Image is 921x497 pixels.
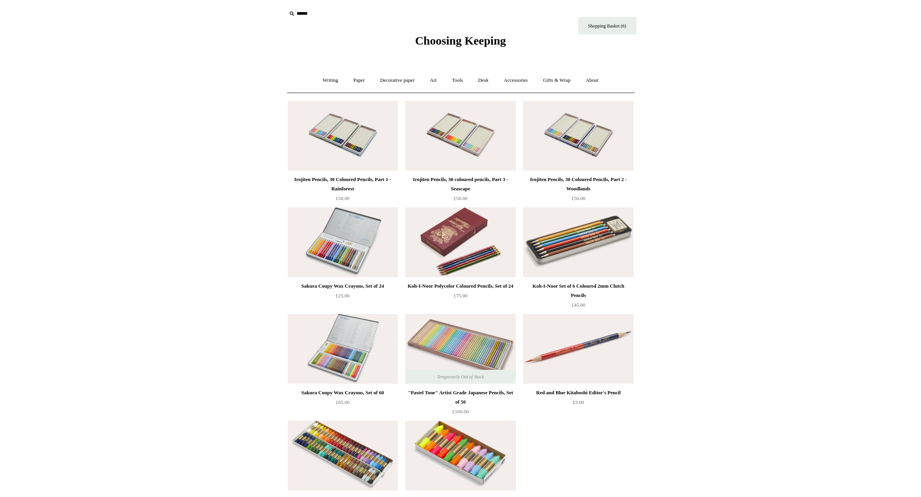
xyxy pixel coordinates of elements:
a: Decorative paper [373,70,422,91]
a: "Pastel Tone" Artist Grade Japanese Pencils, Set of 50 £160.00 [405,388,515,420]
img: Irojiten Pencils, 30 Coloured Pencils, Part 2 - Woodlands [523,101,633,171]
span: £160.00 [452,409,468,414]
div: Irojiten Pencils, 30 coloured pencils, Part 3 - Seascape [407,175,513,193]
span: £65.00 [336,399,350,405]
a: Irojiten Pencils, 30 Coloured Pencils, Part 1 - Rainforest Irojiten Pencils, 30 Coloured Pencils,... [288,101,398,171]
span: £25.00 [336,293,350,299]
span: £50.00 [454,195,468,201]
a: Sakura Coupy Wax Crayons, Set of 60 Sakura Coupy Wax Crayons, Set of 60 [288,314,398,384]
a: Desk [471,70,496,91]
div: Koh-I-Noor Set of 6 Coloured 2mm Clutch Pencils [525,281,631,300]
img: Manley Wax Crayons, Fluorescent Pastel, 10 Colours [405,421,515,490]
a: Sakura Coupy Wax Crayons, Set of 24 Sakura Coupy Wax Crayons, Set of 24 [288,207,398,277]
a: Koh-I-Noor Set of 6 Coloured 2mm Clutch Pencils £45.00 [523,281,633,313]
div: Irojiten Pencils, 30 Coloured Pencils, Part 1 - Rainforest [290,175,396,193]
a: Choosing Keeping [415,40,506,46]
a: Shopping Basket (6) [578,17,636,35]
img: Koh-I-Noor Polycolor Coloured Pencils, Set of 24 [405,207,515,277]
a: Irojiten Pencils, 30 Coloured Pencils, Part 2 - Woodlands Irojiten Pencils, 30 Coloured Pencils, ... [523,101,633,171]
div: Koh-I-Noor Polycolor Coloured Pencils, Set of 24 [407,281,513,291]
img: Red and Blue Kitaboshi Editor's Pencil [523,314,633,384]
a: Koh-I-Noor Polycolor Coloured Pencils, Set of 24 £75.00 [405,281,515,313]
a: Accessories [497,70,535,91]
span: £3.00 [573,399,584,405]
a: Irojiten Pencils, 30 Coloured Pencils, Part 1 - Rainforest £50.00 [288,175,398,207]
a: Manley Wax Crayons, Fluorescent Pastel, 10 Colours Manley Wax Crayons, Fluorescent Pastel, 10 Col... [405,421,515,490]
span: Choosing Keeping [415,34,506,47]
a: Irojiten Pencils, 30 coloured pencils, Part 3 - Seascape £50.00 [405,175,515,207]
a: Koh-I-Noor Set of 6 Coloured 2mm Clutch Pencils Koh-I-Noor Set of 6 Coloured 2mm Clutch Pencils [523,207,633,277]
a: "Pastel Tone" Artist Grade Japanese Pencils, Set of 50 "Pastel Tone" Artist Grade Japanese Pencil... [405,314,515,384]
a: Sakura Coupy Wax Crayons, Set of 24 £25.00 [288,281,398,313]
img: Sakura Coupy Wax Crayons, Set of 24 [288,207,398,277]
a: Paper [346,70,372,91]
div: "Pastel Tone" Artist Grade Japanese Pencils, Set of 50 [407,388,513,407]
img: Irojiten Pencils, 30 Coloured Pencils, Part 1 - Rainforest [288,101,398,171]
a: Irojiten Pencils, 30 coloured pencils, Part 3 - Seascape Irojiten Pencils, 30 coloured pencils, P... [405,101,515,171]
span: Temporarily Out of Stock [429,370,492,384]
a: Gifts & Wrap [536,70,577,91]
a: Sakura Coupy Wax Crayons, Set of 60 £65.00 [288,388,398,420]
a: Koh-I-Noor Polycolor Coloured Pencils, Set of 24 Koh-I-Noor Polycolor Coloured Pencils, Set of 24 [405,207,515,277]
a: Red and Blue Kitaboshi Editor's Pencil Red and Blue Kitaboshi Editor's Pencil [523,314,633,384]
img: Koh-I-Noor Set of 6 Coloured 2mm Clutch Pencils [523,207,633,277]
img: Manley Wax Crayons, 50 Colours [288,421,398,490]
div: Irojiten Pencils, 30 Coloured Pencils, Part 2 - Woodlands [525,175,631,193]
a: Art [423,70,444,91]
span: £50.00 [336,195,350,201]
img: Irojiten Pencils, 30 coloured pencils, Part 3 - Seascape [405,101,515,171]
span: £50.00 [572,195,586,201]
img: Sakura Coupy Wax Crayons, Set of 60 [288,314,398,384]
a: Irojiten Pencils, 30 Coloured Pencils, Part 2 - Woodlands £50.00 [523,175,633,207]
div: Red and Blue Kitaboshi Editor's Pencil [525,388,631,397]
div: Sakura Coupy Wax Crayons, Set of 60 [290,388,396,397]
a: Red and Blue Kitaboshi Editor's Pencil £3.00 [523,388,633,420]
span: £75.00 [454,293,468,299]
a: Writing [316,70,345,91]
img: "Pastel Tone" Artist Grade Japanese Pencils, Set of 50 [405,314,515,384]
a: Tools [445,70,470,91]
div: Sakura Coupy Wax Crayons, Set of 24 [290,281,396,291]
a: About [579,70,605,91]
a: Manley Wax Crayons, 50 Colours Manley Wax Crayons, 50 Colours [288,421,398,490]
span: £45.00 [572,302,586,308]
